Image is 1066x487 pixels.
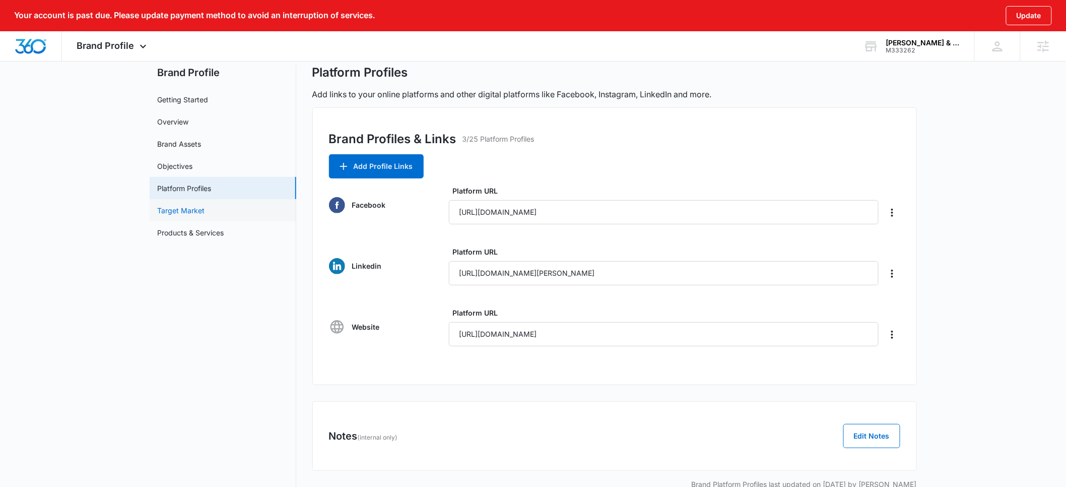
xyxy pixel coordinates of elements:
[158,205,205,216] a: Target Market
[77,40,135,51] span: Brand Profile
[158,116,189,127] a: Overview
[886,39,960,47] div: account name
[843,424,900,448] button: Edit Notes
[449,261,879,285] input: Please enter the platform URL
[158,183,212,194] a: Platform Profiles
[329,130,456,148] h3: Brand Profiles & Links
[329,429,398,444] h3: Notes
[885,205,900,221] button: Delete
[158,139,202,149] a: Brand Assets
[449,200,879,224] input: Please enter the platform URL
[462,134,535,144] p: 3/25 Platform Profiles
[158,161,193,171] a: Objectives
[453,186,883,196] label: Platform URL
[453,247,883,257] label: Platform URL
[150,65,296,80] h2: Brand Profile
[14,11,375,20] p: Your account is past due. Please update payment method to avoid an interruption of services.
[449,322,879,346] input: Please enter the platform URL
[358,434,398,441] span: (internal only)
[352,322,380,332] p: Website
[1006,6,1052,25] button: Update
[352,261,382,271] p: Linkedin
[885,327,900,343] button: Delete
[886,47,960,54] div: account id
[158,94,209,105] a: Getting Started
[885,266,900,282] button: Delete
[158,227,224,238] a: Products & Services
[453,308,883,318] label: Platform URL
[312,88,917,100] p: Add links to your online platforms and other digital platforms like Facebook, Instagram, LinkedIn...
[312,65,408,80] h1: Platform Profiles
[329,154,424,178] button: Add Profile Links
[352,200,386,210] p: Facebook
[62,31,164,61] div: Brand Profile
